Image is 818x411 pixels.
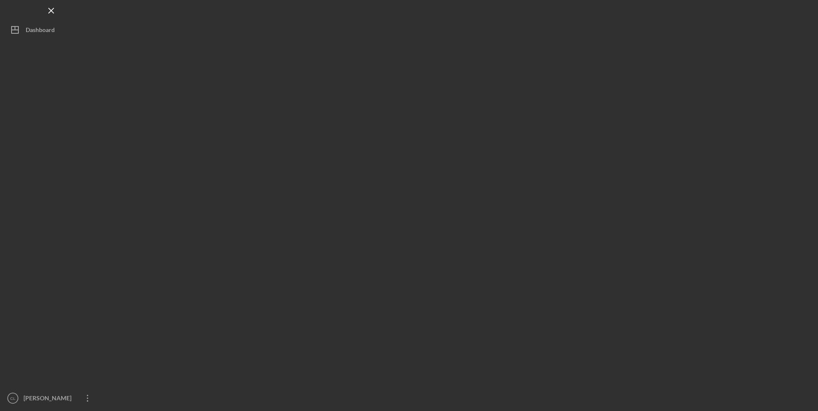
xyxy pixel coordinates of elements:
[10,396,16,401] text: CL
[21,390,77,409] div: [PERSON_NAME]
[4,21,98,38] button: Dashboard
[26,21,55,41] div: Dashboard
[4,390,98,407] button: CL[PERSON_NAME]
